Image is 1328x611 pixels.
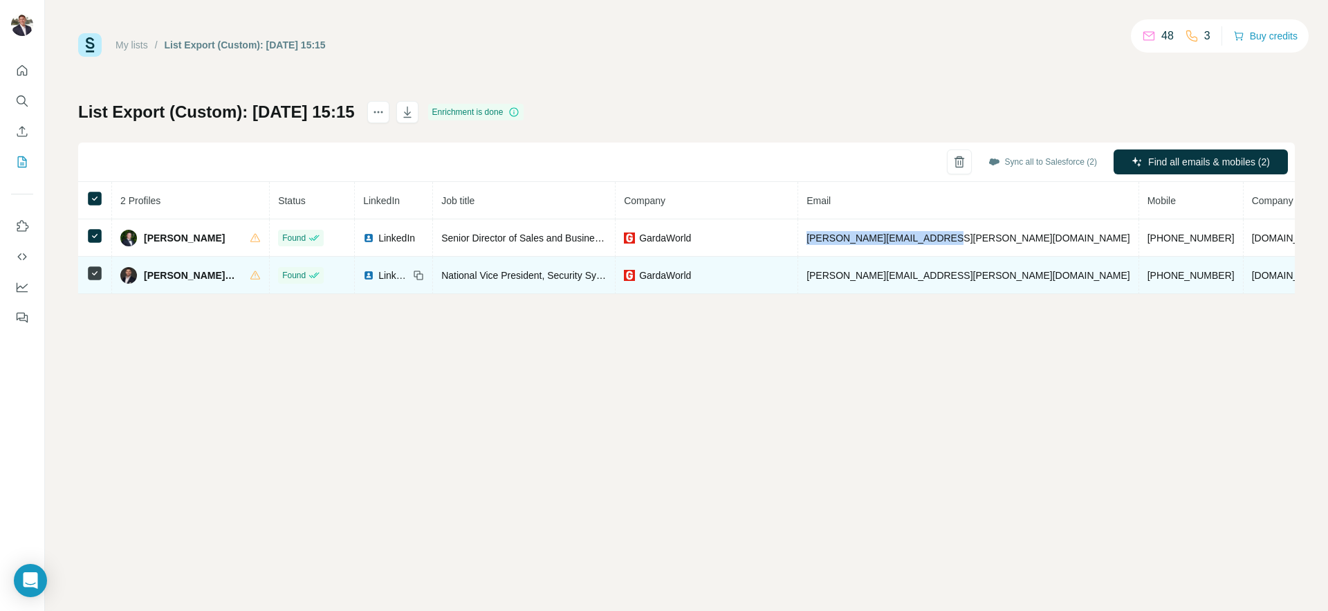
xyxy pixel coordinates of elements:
[441,270,692,281] span: National Vice President, Security Systems and Technology
[155,38,158,52] li: /
[378,268,409,282] span: LinkedIn
[1233,26,1298,46] button: Buy credits
[806,232,1130,244] span: [PERSON_NAME][EMAIL_ADDRESS][PERSON_NAME][DOMAIN_NAME]
[11,14,33,36] img: Avatar
[363,195,400,206] span: LinkedIn
[367,101,389,123] button: actions
[1147,232,1235,244] span: [PHONE_NUMBER]
[639,231,691,245] span: GardaWorld
[11,58,33,83] button: Quick start
[14,564,47,597] div: Open Intercom Messenger
[979,152,1107,172] button: Sync all to Salesforce (2)
[11,89,33,113] button: Search
[363,270,374,281] img: LinkedIn logo
[624,232,635,244] img: company-logo
[806,270,1130,281] span: [PERSON_NAME][EMAIL_ADDRESS][PERSON_NAME][DOMAIN_NAME]
[120,230,137,246] img: Avatar
[1204,28,1210,44] p: 3
[441,195,474,206] span: Job title
[144,231,225,245] span: [PERSON_NAME]
[144,268,236,282] span: [PERSON_NAME], MBA
[11,275,33,300] button: Dashboard
[1147,195,1176,206] span: Mobile
[11,244,33,269] button: Use Surfe API
[116,39,148,51] a: My lists
[624,195,665,206] span: Company
[1147,270,1235,281] span: [PHONE_NUMBER]
[11,214,33,239] button: Use Surfe on LinkedIn
[806,195,831,206] span: Email
[639,268,691,282] span: GardaWorld
[1114,149,1288,174] button: Find all emails & mobiles (2)
[11,119,33,144] button: Enrich CSV
[363,232,374,244] img: LinkedIn logo
[1161,28,1174,44] p: 48
[11,149,33,174] button: My lists
[278,195,306,206] span: Status
[78,33,102,57] img: Surfe Logo
[1148,155,1270,169] span: Find all emails & mobiles (2)
[624,270,635,281] img: company-logo
[78,101,355,123] h1: List Export (Custom): [DATE] 15:15
[165,38,326,52] div: List Export (Custom): [DATE] 15:15
[120,195,160,206] span: 2 Profiles
[120,267,137,284] img: Avatar
[282,269,306,282] span: Found
[282,232,306,244] span: Found
[378,231,415,245] span: LinkedIn
[428,104,524,120] div: Enrichment is done
[11,305,33,330] button: Feedback
[441,232,744,244] span: Senior Director of Sales and Business Development, Cash Automation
